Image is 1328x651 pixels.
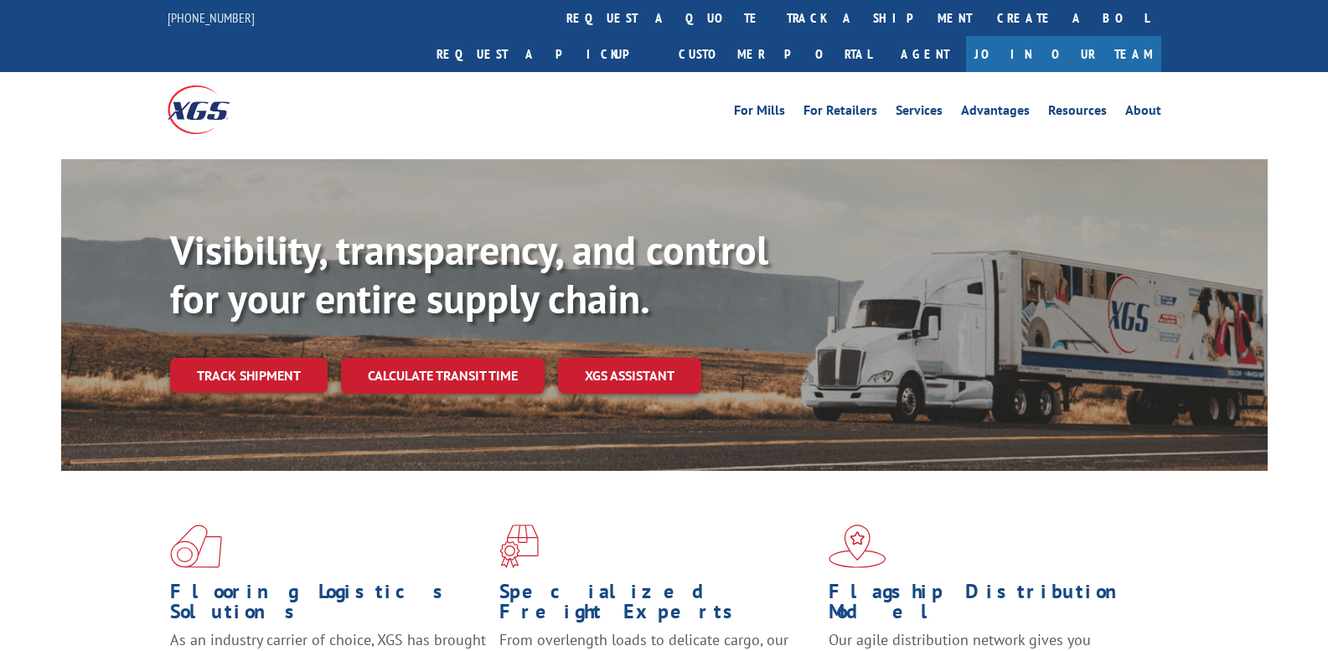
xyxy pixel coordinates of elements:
a: Track shipment [170,358,328,393]
a: For Mills [734,104,785,122]
img: xgs-icon-focused-on-flooring-red [499,524,539,568]
h1: Flagship Distribution Model [829,581,1145,630]
a: Agent [884,36,966,72]
img: xgs-icon-total-supply-chain-intelligence-red [170,524,222,568]
a: XGS ASSISTANT [558,358,701,394]
h1: Specialized Freight Experts [499,581,816,630]
a: About [1125,104,1161,122]
a: Calculate transit time [341,358,545,394]
a: [PHONE_NUMBER] [168,9,255,26]
a: Request a pickup [424,36,666,72]
img: xgs-icon-flagship-distribution-model-red [829,524,886,568]
a: For Retailers [804,104,877,122]
a: Join Our Team [966,36,1161,72]
a: Advantages [961,104,1030,122]
a: Services [896,104,943,122]
a: Resources [1048,104,1107,122]
h1: Flooring Logistics Solutions [170,581,487,630]
a: Customer Portal [666,36,884,72]
b: Visibility, transparency, and control for your entire supply chain. [170,224,768,324]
